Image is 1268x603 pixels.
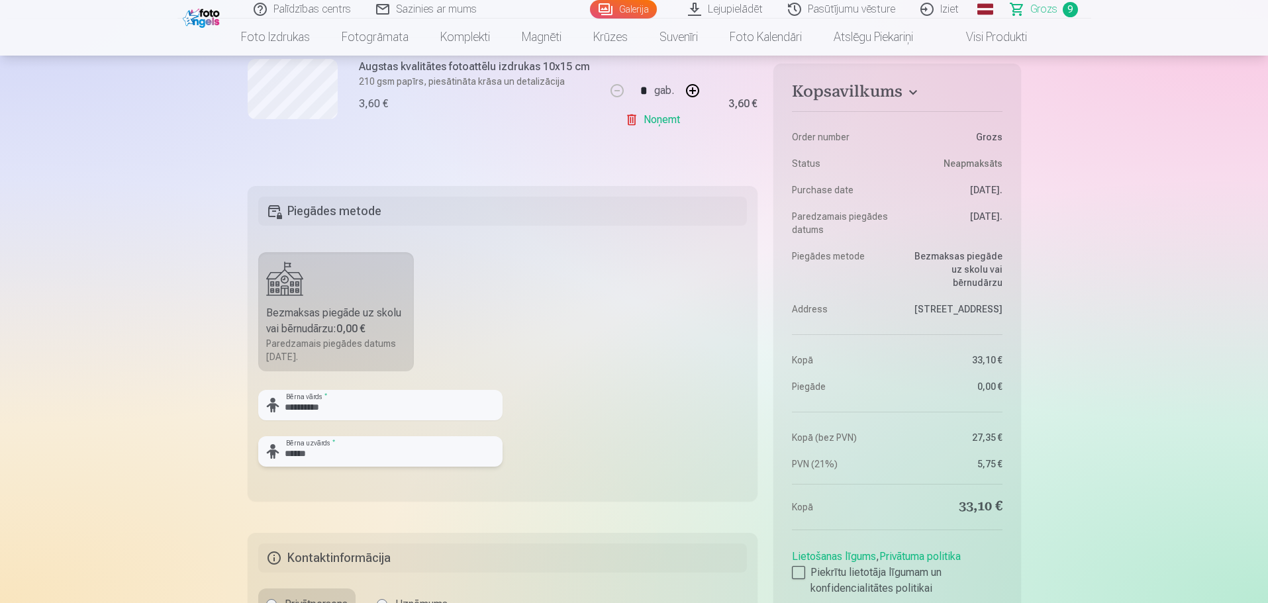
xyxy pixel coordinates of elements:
[359,96,388,112] div: 3,60 €
[792,431,891,444] dt: Kopā (bez PVN)
[792,498,891,516] dt: Kopā
[266,305,407,337] div: Bezmaksas piegāde uz skolu vai bērnudārzu :
[904,380,1002,393] dd: 0,00 €
[644,19,714,56] a: Suvenīri
[792,130,891,144] dt: Order number
[792,380,891,393] dt: Piegāde
[183,5,223,28] img: /fa1
[904,498,1002,516] dd: 33,10 €
[792,157,891,170] dt: Status
[879,550,961,563] a: Privātuma politika
[904,210,1002,236] dd: [DATE].
[792,353,891,367] dt: Kopā
[792,565,1002,596] label: Piekrītu lietotāja līgumam un konfidencialitātes politikai
[904,183,1002,197] dd: [DATE].
[577,19,644,56] a: Krūzes
[904,353,1002,367] dd: 33,10 €
[258,197,748,226] h5: Piegādes metode
[258,543,748,573] h5: Kontaktinformācija
[266,337,407,363] div: Paredzamais piegādes datums [DATE].
[359,75,598,88] p: 210 gsm papīrs, piesātināta krāsa un detalizācija
[1030,1,1057,17] span: Grozs
[792,543,1002,596] div: ,
[625,107,685,133] a: Noņemt
[714,19,818,56] a: Foto kalendāri
[792,183,891,197] dt: Purchase date
[326,19,424,56] a: Fotogrāmata
[225,19,326,56] a: Foto izdrukas
[424,19,506,56] a: Komplekti
[944,157,1002,170] span: Neapmaksāts
[654,75,674,107] div: gab.
[792,302,891,316] dt: Address
[904,250,1002,289] dd: Bezmaksas piegāde uz skolu vai bērnudārzu
[792,250,891,289] dt: Piegādes metode
[792,210,891,236] dt: Paredzamais piegādes datums
[792,82,1002,106] button: Kopsavilkums
[336,322,366,335] b: 0,00 €
[904,431,1002,444] dd: 27,35 €
[1063,2,1078,17] span: 9
[792,550,876,563] a: Lietošanas līgums
[728,100,757,108] div: 3,60 €
[359,59,598,75] h6: Augstas kvalitātes fotoattēlu izdrukas 10x15 cm
[818,19,929,56] a: Atslēgu piekariņi
[904,302,1002,316] dd: [STREET_ADDRESS]
[904,130,1002,144] dd: Grozs
[904,457,1002,471] dd: 5,75 €
[929,19,1043,56] a: Visi produkti
[506,19,577,56] a: Magnēti
[792,457,891,471] dt: PVN (21%)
